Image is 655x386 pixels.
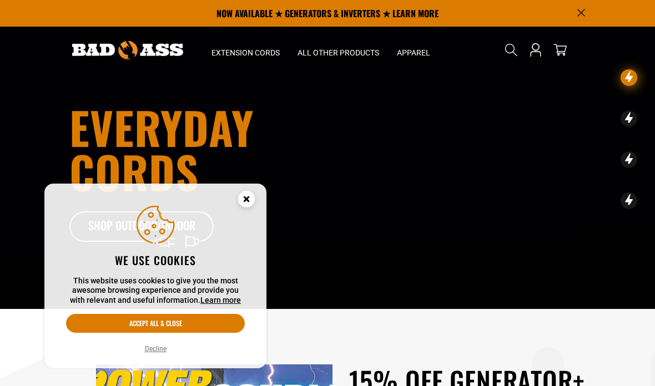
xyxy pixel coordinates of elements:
a: Learn more [200,296,241,304]
aside: Cookie Consent [44,184,266,369]
p: This website uses cookies to give you the most awesome browsing experience and provide you with r... [66,276,245,306]
span: Extension Cords [211,48,280,58]
summary: All Other Products [289,27,388,73]
summary: Extension Cords [203,27,289,73]
h1: Everyday cords [69,105,379,194]
span: Apparel [397,48,430,58]
button: Accept all & close [66,314,245,333]
img: Bad Ass Extension Cords [72,41,183,59]
summary: Apparel [388,27,439,73]
span: All Other Products [298,48,379,58]
summary: Search [502,41,520,59]
h2: We use cookies [66,253,245,267]
button: Decline [142,343,170,354]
